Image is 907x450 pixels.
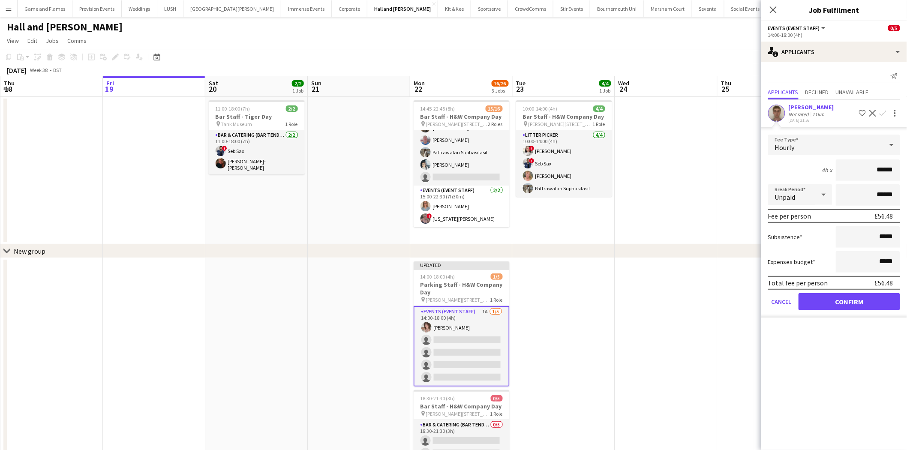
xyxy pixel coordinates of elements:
span: Fri [106,79,114,87]
span: 22 [412,84,425,94]
span: 0/5 [491,395,503,402]
span: Sun [311,79,321,87]
button: Seventa [692,0,724,17]
div: Updated [414,261,510,268]
h3: Bar Staff - H&W Company Day [516,113,612,120]
button: Game and Flames [18,0,72,17]
span: 18:30-21:30 (3h) [420,395,455,402]
button: Cancel [768,293,795,310]
span: Unavailable [836,89,869,95]
span: [PERSON_NAME][STREET_ADDRESS] [426,121,488,127]
app-job-card: 11:00-18:00 (7h)2/2Bar Staff - Tiger Day Tank Museum1 RoleBar & Catering (Bar Tender)2/211:00-18:... [209,100,305,174]
div: New group [14,247,45,255]
div: 3 Jobs [492,87,508,94]
button: Sportserve [471,0,508,17]
span: 1 Role [593,121,605,127]
div: 71km [811,111,826,117]
span: [PERSON_NAME][STREET_ADDRESS] [426,411,490,417]
h3: Parking Staff - H&W Company Day [414,281,510,296]
a: Jobs [42,35,62,46]
span: View [7,37,19,45]
span: Hourly [775,143,795,152]
span: ! [529,146,535,151]
button: Kit & Kee [438,0,471,17]
div: Applicants [761,42,907,62]
button: Hall and [PERSON_NAME] [367,0,438,17]
span: 4/4 [599,80,611,87]
div: BST [53,67,62,73]
span: [PERSON_NAME][STREET_ADDRESS] [529,121,593,127]
span: Tue [516,79,526,87]
span: 0/5 [888,25,900,31]
div: £56.48 [875,279,893,287]
h3: Bar Staff - Tiger Day [209,113,305,120]
app-card-role: Litter Picker4/410:00-14:00 (4h)![PERSON_NAME]!Seb Sax[PERSON_NAME]Pattrawalan Suphasilasil [516,130,612,197]
h3: Job Fulfilment [761,4,907,15]
app-job-card: Updated14:00-18:00 (4h)1/5Parking Staff - H&W Company Day [PERSON_NAME][STREET_ADDRESS]1 RoleEven... [414,261,510,387]
span: 1 Role [285,121,298,127]
span: Declined [805,89,829,95]
span: ! [427,213,432,219]
span: 21 [310,84,321,94]
span: 19 [105,84,114,94]
h3: Bar Staff - H&W Company Day [414,113,510,120]
button: Bournemouth Uni [590,0,644,17]
span: 2 Roles [488,121,503,127]
div: Fee per person [768,212,811,220]
h3: Bar Staff - H&W Company Day [414,402,510,410]
button: Marsham Court [644,0,692,17]
span: 20 [207,84,218,94]
span: Edit [27,37,37,45]
span: 2/2 [286,105,298,112]
div: 4h x [822,166,832,174]
span: Thu [4,79,15,87]
div: £56.48 [875,212,893,220]
span: 10:00-14:00 (4h) [523,105,558,112]
div: 1 Job [600,87,611,94]
app-card-role: Events (Event Staff)1A1/514:00-18:00 (4h)[PERSON_NAME] [414,306,510,387]
span: Sat [209,79,218,87]
span: ! [222,146,227,151]
app-card-role: Events (Event Staff)2/215:00-22:30 (7h30m)[PERSON_NAME]![US_STATE][PERSON_NAME] [414,186,510,227]
span: 25 [720,84,732,94]
button: [GEOGRAPHIC_DATA][PERSON_NAME] [183,0,281,17]
span: 1 Role [490,297,503,303]
span: 2/2 [292,80,304,87]
div: 14:45-22:45 (8h)15/16Bar Staff - H&W Company Day [PERSON_NAME][STREET_ADDRESS]2 Roles![PERSON_NAM... [414,100,510,227]
button: Immense Events [281,0,332,17]
span: 16/26 [492,80,509,87]
span: 1/5 [491,273,503,280]
div: 14:00-18:00 (4h) [768,32,900,38]
a: View [3,35,22,46]
label: Subsistence [768,233,803,241]
button: LUSH [157,0,183,17]
h1: Hall and [PERSON_NAME] [7,21,123,33]
button: Weddings [122,0,157,17]
span: Applicants [768,89,799,95]
button: Events (Event Staff) [768,25,827,31]
a: Comms [64,35,90,46]
button: Stir Events [553,0,590,17]
span: Comms [67,37,87,45]
app-job-card: 10:00-14:00 (4h)4/4Bar Staff - H&W Company Day [PERSON_NAME][STREET_ADDRESS]1 RoleLitter Picker4/... [516,100,612,197]
span: 4/4 [593,105,605,112]
button: Social Events [724,0,767,17]
div: [PERSON_NAME] [789,103,834,111]
a: Edit [24,35,41,46]
span: Week 38 [28,67,50,73]
span: Thu [721,79,732,87]
span: 14:00-18:00 (4h) [420,273,455,280]
span: 14:45-22:45 (8h) [420,105,455,112]
span: Tank Museum [221,121,252,127]
span: 11:00-18:00 (7h) [216,105,250,112]
label: Expenses budget [768,258,816,266]
span: Mon [414,79,425,87]
app-card-role: Bar & Catering (Bar Tender)2/211:00-18:00 (7h)!Seb Sax[PERSON_NAME]-[PERSON_NAME] [209,130,305,174]
div: Not rated [789,111,811,117]
button: CrowdComms [508,0,553,17]
span: 23 [515,84,526,94]
span: Events (Event Staff) [768,25,820,31]
span: 24 [617,84,630,94]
